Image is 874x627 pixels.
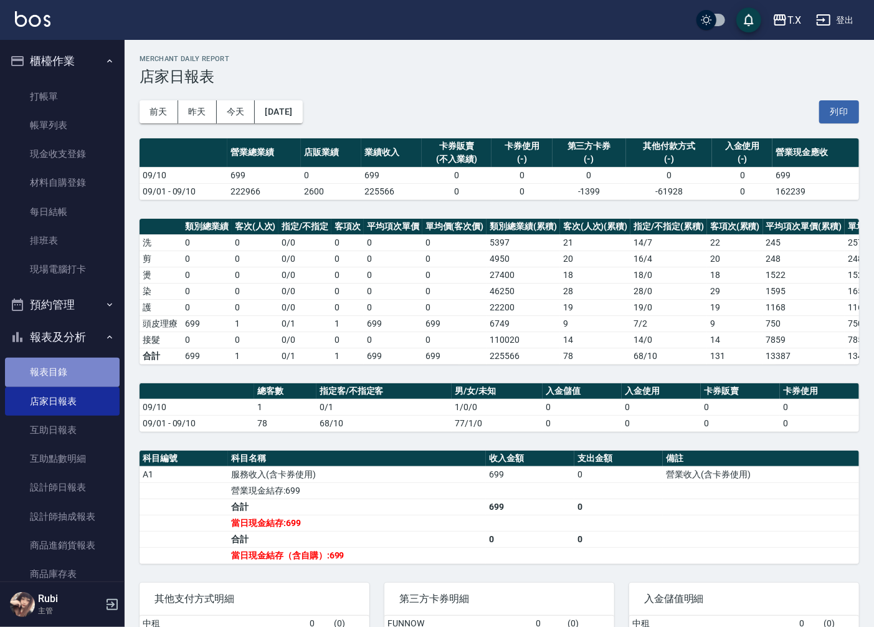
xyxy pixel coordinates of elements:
[487,283,560,299] td: 46250
[182,251,232,267] td: 0
[5,140,120,168] a: 現金收支登錄
[487,219,560,235] th: 類別總業績(累積)
[422,234,487,251] td: 0
[232,348,279,364] td: 1
[707,219,763,235] th: 客項次(累積)
[487,251,560,267] td: 4950
[707,251,763,267] td: 20
[422,283,487,299] td: 0
[5,321,120,353] button: 報表及分析
[140,138,859,200] table: a dense table
[278,332,331,348] td: 0 / 0
[422,299,487,315] td: 0
[629,140,710,153] div: 其他付款方式
[543,415,622,431] td: 0
[707,283,763,299] td: 29
[452,415,543,431] td: 77/1/0
[787,12,801,28] div: T.X
[763,219,845,235] th: 平均項次單價(累積)
[543,383,622,400] th: 入金儲值
[364,315,422,332] td: 699
[140,315,182,332] td: 頭皮理療
[772,183,859,199] td: 162239
[422,167,492,183] td: 0
[15,11,50,27] img: Logo
[772,167,859,183] td: 699
[140,451,228,467] th: 科目編號
[5,531,120,560] a: 商品進銷貨報表
[278,267,331,283] td: 0 / 0
[140,451,859,564] table: a dense table
[560,283,631,299] td: 28
[715,153,769,166] div: (-)
[5,358,120,386] a: 報表目錄
[574,451,663,467] th: 支出金額
[707,299,763,315] td: 19
[5,111,120,140] a: 帳單列表
[331,348,364,364] td: 1
[626,183,713,199] td: -61928
[5,45,120,77] button: 櫃檯作業
[556,140,623,153] div: 第三方卡券
[560,234,631,251] td: 21
[140,332,182,348] td: 接髮
[622,415,701,431] td: 0
[422,348,487,364] td: 699
[707,315,763,332] td: 9
[486,451,574,467] th: 收入金額
[232,234,279,251] td: 0
[331,283,364,299] td: 0
[629,153,710,166] div: (-)
[772,138,859,168] th: 營業現金應收
[38,593,102,605] h5: Rubi
[487,267,560,283] td: 27400
[140,299,182,315] td: 護
[232,332,279,348] td: 0
[487,234,560,251] td: 5397
[227,183,301,199] td: 222966
[278,315,331,332] td: 0 / 1
[5,502,120,531] a: 設計師抽成報表
[331,251,364,267] td: 0
[630,251,707,267] td: 16 / 4
[495,153,549,166] div: (-)
[543,399,622,415] td: 0
[361,167,422,183] td: 699
[399,593,599,605] span: 第三方卡券明細
[140,399,254,415] td: 09/10
[364,219,422,235] th: 平均項次單價
[422,183,492,199] td: 0
[492,183,552,199] td: 0
[626,167,713,183] td: 0
[364,332,422,348] td: 0
[364,267,422,283] td: 0
[5,82,120,111] a: 打帳單
[364,348,422,364] td: 699
[5,387,120,416] a: 店家日報表
[278,348,331,364] td: 0/1
[422,315,487,332] td: 699
[663,451,859,467] th: 備註
[154,593,354,605] span: 其他支付方式明細
[425,153,488,166] div: (不入業績)
[38,605,102,616] p: 主管
[364,234,422,251] td: 0
[556,153,623,166] div: (-)
[331,267,364,283] td: 0
[495,140,549,153] div: 卡券使用
[560,267,631,283] td: 18
[574,499,663,515] td: 0
[140,251,182,267] td: 剪
[560,299,631,315] td: 19
[630,348,707,364] td: 68/10
[422,332,487,348] td: 0
[278,283,331,299] td: 0 / 0
[5,226,120,255] a: 排班表
[486,499,574,515] td: 699
[452,383,543,400] th: 男/女/未知
[560,219,631,235] th: 客次(人次)(累積)
[254,383,316,400] th: 總客數
[630,267,707,283] td: 18 / 0
[701,415,780,431] td: 0
[228,531,486,547] td: 合計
